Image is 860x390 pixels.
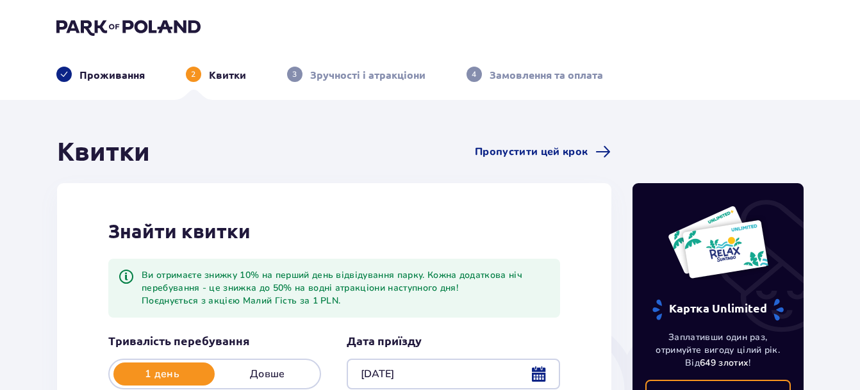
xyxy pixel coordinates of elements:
p: Дата приїзду [347,333,422,348]
span: 649 злотих [700,357,748,369]
p: Проживання [79,68,145,82]
p: Заплативши один раз, отримуйте вигоду цілий рік. Від ! [645,331,791,370]
a: Пропустити цей крок [475,144,611,159]
div: 4Замовлення та оплата [467,67,603,82]
img: Дві річні картки до Suntago з написом 'UNLIMITED RELAX', на білому тлі з тропічним листям і сонцем. [667,205,769,279]
h2: Знайти квитки [108,219,560,243]
div: 2Квитки [186,67,246,82]
p: Поєднується з акцією Малий Гість за 1 PLN. [142,295,550,307]
p: 2 [191,69,195,80]
h1: Квитки [57,136,150,168]
img: Park of Poland logo [56,18,201,36]
div: Ви отримаєте знижку 10% на перший день відвідування парку. Кожна додаткова ніч перебування - це з... [142,269,550,307]
p: Квитки [209,68,246,82]
div: Проживання [56,67,145,82]
p: Тривалість перебування [108,333,250,348]
p: Картка Unlimited [651,298,785,321]
span: Пропустити цей крок [475,145,588,159]
p: 4 [472,69,476,80]
p: 1 день [110,367,215,381]
div: 3Зручності і атракціони [287,67,426,82]
p: Зручності і атракціони [310,68,426,82]
p: Довше [215,367,320,381]
p: 3 [292,69,297,80]
p: Замовлення та оплата [490,68,603,82]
